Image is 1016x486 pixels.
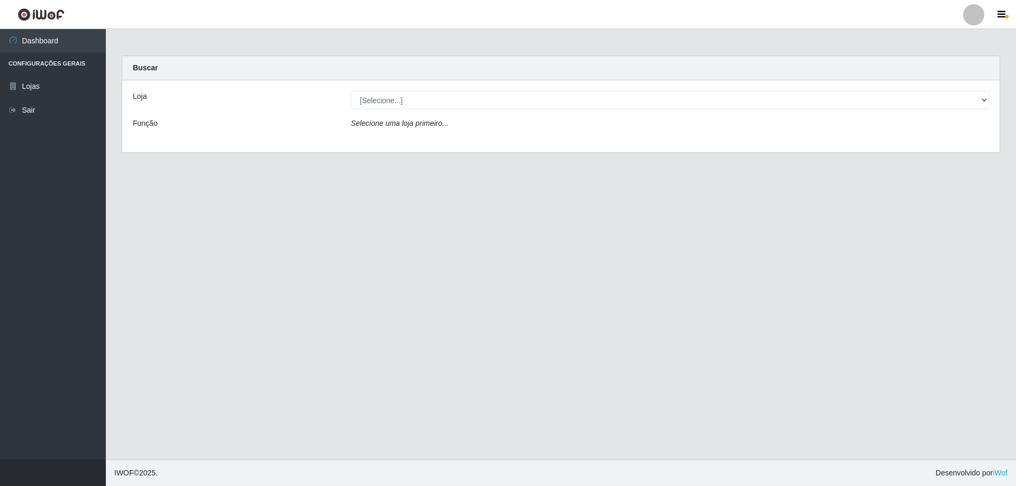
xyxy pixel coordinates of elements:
label: Loja [133,91,147,102]
img: CoreUI Logo [17,8,65,21]
a: iWof [993,469,1008,477]
span: Desenvolvido por [936,467,1008,479]
span: IWOF [114,469,134,477]
span: © 2025 . [114,467,158,479]
strong: Buscar [133,63,158,72]
label: Função [133,118,158,129]
i: Selecione uma loja primeiro... [351,119,448,127]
